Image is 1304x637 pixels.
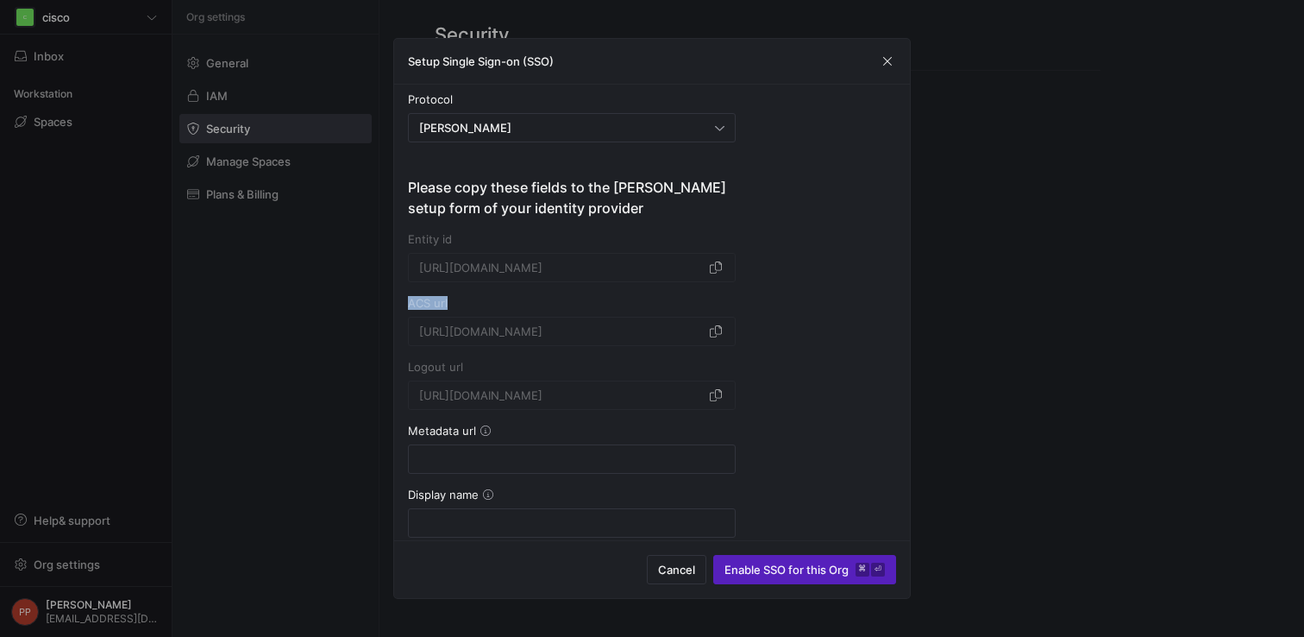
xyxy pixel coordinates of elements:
[713,555,896,584] button: Enable SSO for this Org⌘⏎
[408,232,736,246] div: Entity id
[724,563,885,577] span: Enable SSO for this Org
[658,563,695,577] span: Cancel
[871,563,885,577] kbd: ⏎
[408,488,736,501] div: Display name
[419,121,511,135] span: [PERSON_NAME]
[856,563,869,577] kbd: ⌘
[408,424,736,438] div: Metadata url
[408,360,736,374] div: Logout url
[408,296,736,310] div: ACS url
[408,54,554,68] h3: Setup Single Sign-on (SSO)
[647,555,706,584] button: Cancel
[408,177,736,218] h4: Please copy these fields to the [PERSON_NAME] setup form of your identity provider
[408,92,736,106] div: Protocol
